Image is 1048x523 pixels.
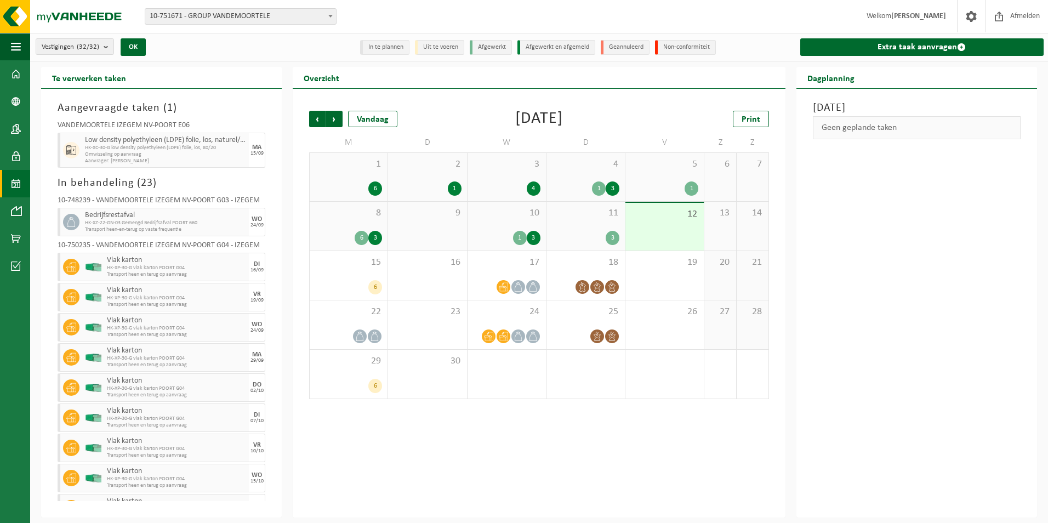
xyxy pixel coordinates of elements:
[606,231,619,245] div: 3
[470,40,512,55] li: Afgewerkt
[42,39,99,55] span: Vestigingen
[36,38,114,55] button: Vestigingen(32/32)
[631,158,698,170] span: 5
[107,377,246,385] span: Vlak karton
[77,43,99,50] count: (32/32)
[473,158,540,170] span: 3
[710,158,731,170] span: 6
[742,115,760,124] span: Print
[58,175,265,191] h3: In behandeling ( )
[253,382,261,388] div: DO
[58,122,265,133] div: VANDEMOORTELE IZEGEM NV-POORT E06
[796,67,865,88] h2: Dagplanning
[85,158,246,164] span: Aanvrager: [PERSON_NAME]
[85,474,101,482] img: HK-XP-30-GN-00
[415,40,464,55] li: Uit te voeren
[315,257,382,269] span: 15
[252,144,261,151] div: MA
[107,446,246,452] span: HK-XP-30-G vlak karton POORT G04
[710,306,731,318] span: 27
[473,257,540,269] span: 17
[368,379,382,393] div: 6
[513,231,527,245] div: 1
[315,158,382,170] span: 1
[107,385,246,392] span: HK-XP-30-G vlak karton POORT G04
[515,111,563,127] div: [DATE]
[742,207,763,219] span: 14
[552,158,619,170] span: 4
[85,384,101,392] img: HK-XP-30-GN-00
[253,291,261,298] div: VR
[710,257,731,269] span: 20
[326,111,343,127] span: Volgende
[394,158,461,170] span: 2
[552,257,619,269] span: 18
[250,388,264,394] div: 02/10
[250,448,264,454] div: 10/10
[891,12,946,20] strong: [PERSON_NAME]
[742,306,763,318] span: 28
[368,280,382,294] div: 6
[107,437,246,446] span: Vlak karton
[85,136,246,145] span: Low density polyethyleen (LDPE) folie, los, naturel/gekleurd (80/20)
[733,111,769,127] a: Print
[107,497,246,506] span: Vlak karton
[742,257,763,269] span: 21
[394,355,461,367] span: 30
[107,325,246,332] span: HK-XP-30-G vlak karton POORT G04
[58,242,265,253] div: 10-750235 - VANDEMOORTELE IZEGEM NV-POORT G04 - IZEGEM
[107,265,246,271] span: HK-XP-30-G vlak karton POORT G04
[704,133,737,152] td: Z
[167,103,173,113] span: 1
[250,328,264,333] div: 24/09
[107,416,246,422] span: HK-XP-30-G vlak karton POORT G04
[315,306,382,318] span: 22
[145,9,336,24] span: 10-751671 - GROUP VANDEMOORTELE
[250,223,264,228] div: 24/09
[85,444,101,452] img: HK-XP-30-GN-00
[473,306,540,318] span: 24
[394,257,461,269] span: 16
[468,133,546,152] td: W
[252,321,262,328] div: WO
[41,67,137,88] h2: Te verwerken taken
[250,298,264,303] div: 19/09
[253,442,261,448] div: VR
[360,40,409,55] li: In te plannen
[85,145,246,151] span: HK-XC-30-G low density polyethyleen (LDPE) folie, los, 80/20
[655,40,716,55] li: Non-conformiteit
[813,100,1021,116] h3: [DATE]
[250,151,264,156] div: 15/09
[107,362,246,368] span: Transport heen en terug op aanvraag
[252,472,262,479] div: WO
[85,414,101,422] img: HK-XP-30-GN-00
[742,158,763,170] span: 7
[121,38,146,56] button: OK
[85,263,101,271] img: HK-XP-30-GN-00
[685,181,698,196] div: 1
[552,306,619,318] span: 25
[293,67,350,88] h2: Overzicht
[85,226,246,233] span: Transport heen-en-terug op vaste frequentie
[710,207,731,219] span: 13
[601,40,650,55] li: Geannuleerd
[606,181,619,196] div: 3
[254,261,260,268] div: DI
[368,231,382,245] div: 3
[107,482,246,489] span: Transport heen en terug op aanvraag
[85,323,101,332] img: HK-XP-30-GN-00
[107,256,246,265] span: Vlak karton
[800,38,1044,56] a: Extra taak aanvragen
[517,40,595,55] li: Afgewerkt en afgemeld
[107,467,246,476] span: Vlak karton
[107,332,246,338] span: Transport heen en terug op aanvraag
[813,116,1021,139] div: Geen geplande taken
[355,231,368,245] div: 6
[107,316,246,325] span: Vlak karton
[631,208,698,220] span: 12
[309,111,326,127] span: Vorige
[368,181,382,196] div: 6
[250,268,264,273] div: 16/09
[631,257,698,269] span: 19
[250,418,264,424] div: 07/10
